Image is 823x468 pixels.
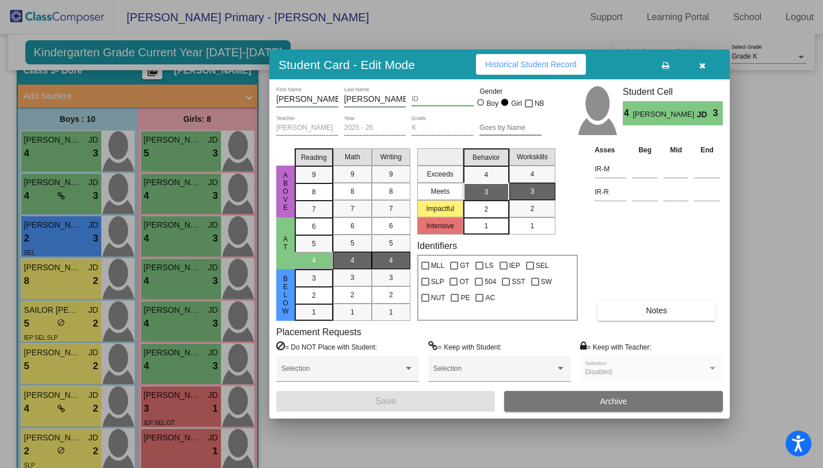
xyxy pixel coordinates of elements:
span: Historical Student Record [485,60,577,69]
span: 2 [484,204,488,214]
span: 2 [389,290,393,300]
label: Identifiers [417,240,457,251]
span: JD [697,109,713,121]
span: 8 [350,186,355,197]
th: Mid [661,144,691,156]
input: assessment [595,160,626,178]
button: Archive [504,391,723,412]
span: Disabled [585,368,612,376]
div: Boy [486,98,499,109]
span: 2 [350,290,355,300]
input: assessment [595,183,626,201]
span: 3 [350,273,355,283]
span: 7 [312,204,316,214]
input: goes by name [479,124,542,132]
span: Notes [646,306,667,315]
span: Math [345,152,360,162]
span: Archive [600,397,627,406]
label: = Do NOT Place with Student: [276,341,377,352]
span: 4 [623,106,633,120]
span: SST [512,275,525,289]
span: PE [460,291,470,305]
span: Above [280,171,291,212]
span: MLL [431,259,444,273]
span: 1 [530,221,534,231]
span: Reading [301,152,327,163]
span: At [280,235,291,251]
input: grade [411,124,474,132]
h3: Student Cell [623,86,723,97]
span: LS [485,259,494,273]
span: 1 [312,307,316,317]
span: 4 [484,170,488,180]
th: End [691,144,723,156]
input: teacher [276,124,338,132]
label: = Keep with Teacher: [580,341,651,352]
span: AC [485,291,495,305]
span: 5 [312,239,316,249]
span: 6 [312,221,316,232]
span: 2 [312,290,316,301]
h3: Student Card - Edit Mode [279,57,415,72]
span: 3 [312,273,316,283]
span: 7 [350,204,355,214]
span: 5 [389,238,393,248]
span: 3 [530,186,534,197]
span: Writing [380,152,402,162]
span: 4 [350,255,355,266]
span: 7 [389,204,393,214]
span: 2 [530,204,534,214]
th: Beg [629,144,661,156]
span: [PERSON_NAME] [633,109,696,121]
span: OT [459,275,469,289]
span: 9 [312,170,316,180]
span: NB [535,97,544,110]
input: year [344,124,406,132]
span: GT [460,259,470,273]
span: SEL [536,259,549,273]
span: 4 [389,255,393,266]
span: SLP [431,275,444,289]
span: 1 [389,307,393,317]
span: 6 [389,221,393,231]
span: 6 [350,221,355,231]
span: 8 [389,186,393,197]
span: 8 [312,187,316,197]
span: Below [280,275,291,315]
span: 3 [389,273,393,283]
span: SW [541,275,552,289]
span: IEP [509,259,520,273]
button: Save [276,391,495,412]
span: 1 [484,221,488,231]
span: Workskills [517,152,548,162]
button: Notes [597,300,715,321]
th: Asses [592,144,629,156]
label: = Keep with Student: [428,341,502,352]
span: 4 [530,169,534,179]
span: 3 [484,187,488,197]
button: Historical Student Record [476,54,586,75]
span: 1 [350,307,355,317]
div: Girl [510,98,522,109]
span: Save [375,396,396,406]
span: 504 [485,275,496,289]
span: NUT [431,291,445,305]
span: Behavior [473,152,500,163]
label: Placement Requests [276,327,361,337]
span: 9 [389,169,393,179]
span: 5 [350,238,355,248]
mat-label: Gender [479,86,542,97]
span: 9 [350,169,355,179]
span: 4 [312,255,316,266]
span: 3 [713,106,723,120]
